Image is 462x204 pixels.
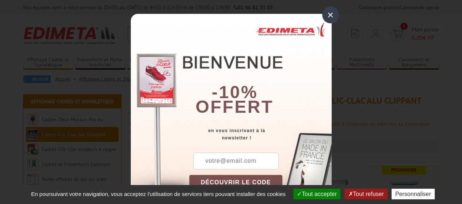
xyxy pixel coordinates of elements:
div: en vous inscrivant à la newsletter ! [189,127,332,142]
font: offert [195,97,274,116]
b: -10% [212,82,258,102]
button: Tout accepter [293,189,340,199]
button: Tout refuser [344,189,387,199]
button: Personnaliser (fenêtre modale) [392,189,435,199]
span: En poursuivant votre navigation, vous acceptez l'utilisation de services tiers pouvant installer ... [27,191,289,197]
div: × [322,7,339,23]
input: votre@email.com [193,153,279,169]
button: DÉCOUVRIR LE CODE [189,175,283,190]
